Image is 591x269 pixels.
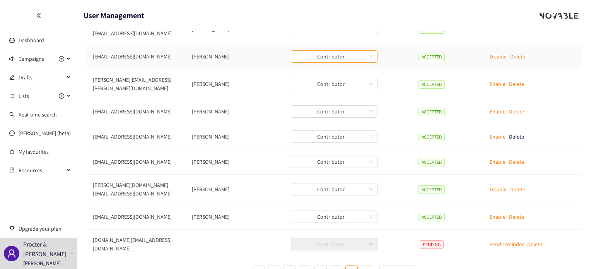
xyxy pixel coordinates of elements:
span: Contributor [295,238,373,250]
span: unordered-list [9,93,15,99]
button: Delete [527,238,542,250]
button: Enable [490,156,506,168]
span: ACCEPTED [418,158,445,166]
td: [DOMAIN_NAME][EMAIL_ADDRESS][DOMAIN_NAME] [87,230,186,259]
span: ACCEPTED [418,53,445,61]
span: double-left [36,13,41,18]
button: Delete [509,211,524,223]
span: user [7,249,16,258]
td: Yang Yang [186,124,285,149]
p: Delete [509,107,524,116]
span: sound [9,56,15,62]
span: ACCEPTED [418,213,445,221]
td: Jennifer Weil [186,44,285,69]
iframe: Chat Widget [552,232,591,269]
a: My favourites [19,144,71,159]
span: Upgrade your plan [19,221,71,236]
span: plus-circle [59,56,64,62]
button: Enable [490,130,506,143]
span: Campaigns [19,51,44,67]
p: Delete [527,240,542,248]
span: Contributor [295,156,373,168]
button: Delete [510,183,525,195]
button: Disable [490,183,507,195]
p: Delete [510,185,525,194]
button: Enable [490,78,506,90]
span: Drafts [19,70,64,85]
td: [PERSON_NAME][DOMAIN_NAME][EMAIL_ADDRESS][DOMAIN_NAME] [87,175,186,204]
span: ACCEPTED [418,80,445,89]
td: Jeff Werner [186,69,285,99]
span: Contributor [295,131,373,142]
span: Resources [19,163,64,178]
td: [EMAIL_ADDRESS][DOMAIN_NAME] [87,44,186,69]
p: Delete [509,158,524,166]
td: Danyan Xie [186,99,285,124]
span: Contributor [295,183,373,195]
p: Send reminder [490,240,524,248]
p: Enable [490,107,506,116]
span: Contributor [295,106,373,117]
button: Delete [509,78,524,90]
span: Contributor [295,78,373,90]
span: Contributor [295,211,373,223]
p: Disable [490,52,507,61]
p: [PERSON_NAME] [23,259,61,267]
button: Enable [490,105,506,118]
a: [PERSON_NAME] (beta) [19,130,71,137]
td: [EMAIL_ADDRESS][DOMAIN_NAME] [87,124,186,149]
span: PENDING [420,240,444,249]
span: ACCEPTED [418,133,445,141]
p: Delete [510,52,525,61]
span: Lists [19,88,29,104]
p: Enable [490,158,506,166]
p: Enable [490,132,506,141]
p: Delete [509,212,524,221]
td: Yilin YAO [186,149,285,175]
td: Todd Yeagle [186,175,285,204]
td: [EMAIL_ADDRESS][DOMAIN_NAME] [87,204,186,230]
button: Enable [490,211,506,223]
p: Delete [509,80,524,88]
p: Enable [490,80,506,88]
p: Enable [490,212,506,221]
span: plus-circle [59,93,64,99]
span: Contributor [295,51,373,62]
a: Real-time search [19,111,57,118]
button: Delete [509,105,524,118]
span: ACCEPTED [418,185,445,194]
td: Yoyo Zhang [186,204,285,230]
span: trophy [9,226,15,231]
p: Procter & [PERSON_NAME] [23,240,67,259]
button: Disable [490,50,507,63]
button: Send reminder [490,238,524,250]
td: [PERSON_NAME][EMAIL_ADDRESS][PERSON_NAME][DOMAIN_NAME] [87,69,186,99]
a: Dashboard [19,37,44,44]
td: [EMAIL_ADDRESS][DOMAIN_NAME] [87,149,186,175]
button: Delete [509,156,524,168]
button: Delete [510,50,525,63]
p: Disable [490,185,507,194]
span: ACCEPTED [418,108,445,116]
td: [EMAIL_ADDRESS][DOMAIN_NAME] [87,99,186,124]
span: book [9,168,15,173]
span: edit [9,75,15,80]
